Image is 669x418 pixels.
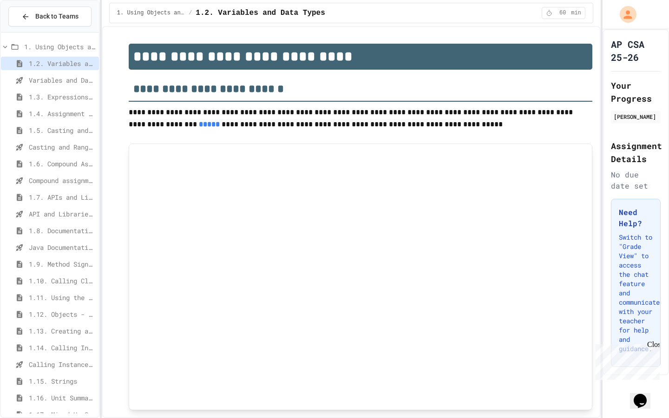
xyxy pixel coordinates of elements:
h2: Your Progress [611,79,661,105]
span: 1.16. Unit Summary 1a (1.1-1.6) [29,393,95,403]
button: Back to Teams [8,7,92,26]
span: 1.6. Compound Assignment Operators [29,159,95,169]
span: 1.10. Calling Class Methods [29,276,95,286]
span: 1.14. Calling Instance Methods [29,343,95,353]
h1: AP CSA 25-26 [611,38,661,64]
p: Switch to "Grade View" to access the chat feature and communicate with your teacher for help and ... [619,233,653,353]
span: 1.12. Objects - Instances of Classes [29,309,95,319]
span: 1. Using Objects and Methods [117,9,185,17]
span: Variables and Data Types - Quiz [29,75,95,85]
span: Java Documentation with Comments - Topic 1.8 [29,242,95,252]
iframe: chat widget [630,381,660,409]
span: 1.3. Expressions and Output [New] [29,92,95,102]
div: My Account [610,4,639,25]
span: Calling Instance Methods - Topic 1.14 [29,359,95,369]
span: 1.7. APIs and Libraries [29,192,95,202]
span: API and Libraries - Topic 1.7 [29,209,95,219]
span: 1.11. Using the Math Class [29,293,95,302]
span: 1.2. Variables and Data Types [29,59,95,68]
span: 1.8. Documentation with Comments and Preconditions [29,226,95,235]
div: No due date set [611,169,661,191]
span: 1.13. Creating and Initializing Objects: Constructors [29,326,95,336]
h2: Assignment Details [611,139,661,165]
span: 1.15. Strings [29,376,95,386]
span: 1.4. Assignment and Input [29,109,95,118]
iframe: chat widget [592,340,660,380]
span: 1.2. Variables and Data Types [196,7,325,19]
span: Back to Teams [35,12,79,21]
span: / [189,9,192,17]
span: 1.9. Method Signatures [29,259,95,269]
span: 1.5. Casting and Ranges of Values [29,125,95,135]
span: Casting and Ranges of variables - Quiz [29,142,95,152]
h3: Need Help? [619,207,653,229]
span: 60 [555,9,570,17]
span: 1. Using Objects and Methods [24,42,95,52]
div: [PERSON_NAME] [614,112,658,121]
span: Compound assignment operators - Quiz [29,176,95,185]
div: Chat with us now!Close [4,4,64,59]
span: min [571,9,581,17]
